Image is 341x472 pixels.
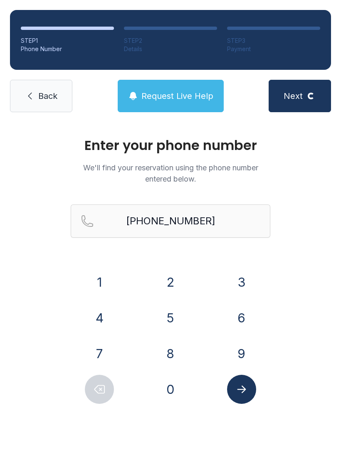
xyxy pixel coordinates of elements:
[21,37,114,45] div: STEP 1
[71,204,270,238] input: Reservation phone number
[227,375,256,404] button: Submit lookup form
[85,303,114,332] button: 4
[227,268,256,297] button: 3
[85,339,114,368] button: 7
[38,90,57,102] span: Back
[85,375,114,404] button: Delete number
[71,162,270,184] p: We'll find your reservation using the phone number entered below.
[156,303,185,332] button: 5
[227,303,256,332] button: 6
[156,339,185,368] button: 8
[71,139,270,152] h1: Enter your phone number
[227,45,320,53] div: Payment
[85,268,114,297] button: 1
[227,37,320,45] div: STEP 3
[227,339,256,368] button: 9
[156,375,185,404] button: 0
[21,45,114,53] div: Phone Number
[124,45,217,53] div: Details
[141,90,213,102] span: Request Live Help
[124,37,217,45] div: STEP 2
[284,90,303,102] span: Next
[156,268,185,297] button: 2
